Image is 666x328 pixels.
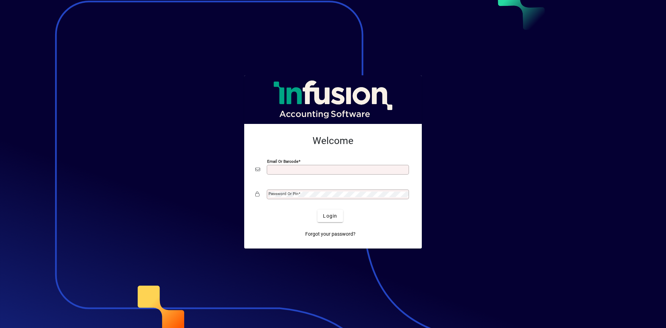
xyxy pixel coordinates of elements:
[267,159,298,164] mat-label: Email or Barcode
[317,210,343,222] button: Login
[302,228,358,240] a: Forgot your password?
[268,191,298,196] mat-label: Password or Pin
[255,135,411,147] h2: Welcome
[323,212,337,220] span: Login
[305,230,356,238] span: Forgot your password?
